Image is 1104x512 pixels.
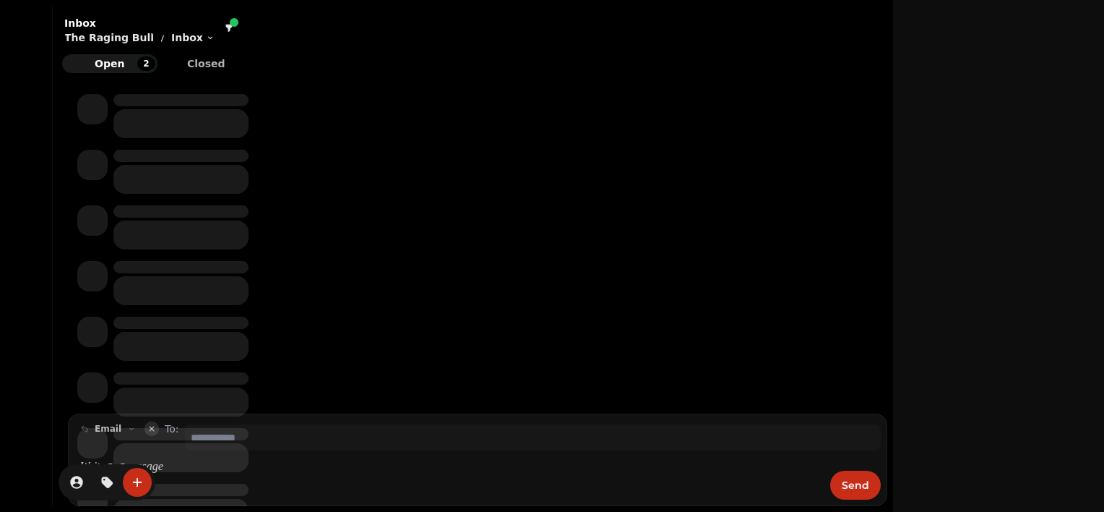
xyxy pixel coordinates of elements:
button: tag-thread [92,468,121,497]
button: create-convo [123,468,152,497]
p: The Raging Bull [64,30,154,45]
span: Closed [171,59,243,69]
button: Send [830,471,881,500]
span: Open [74,59,146,69]
nav: breadcrumb [64,30,215,45]
span: Send [842,480,869,490]
h2: Inbox [64,16,215,30]
button: Closed [159,54,254,73]
button: Inbox [171,30,215,45]
div: 2 [137,56,155,72]
button: Open2 [62,54,158,73]
button: filter [220,20,238,37]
